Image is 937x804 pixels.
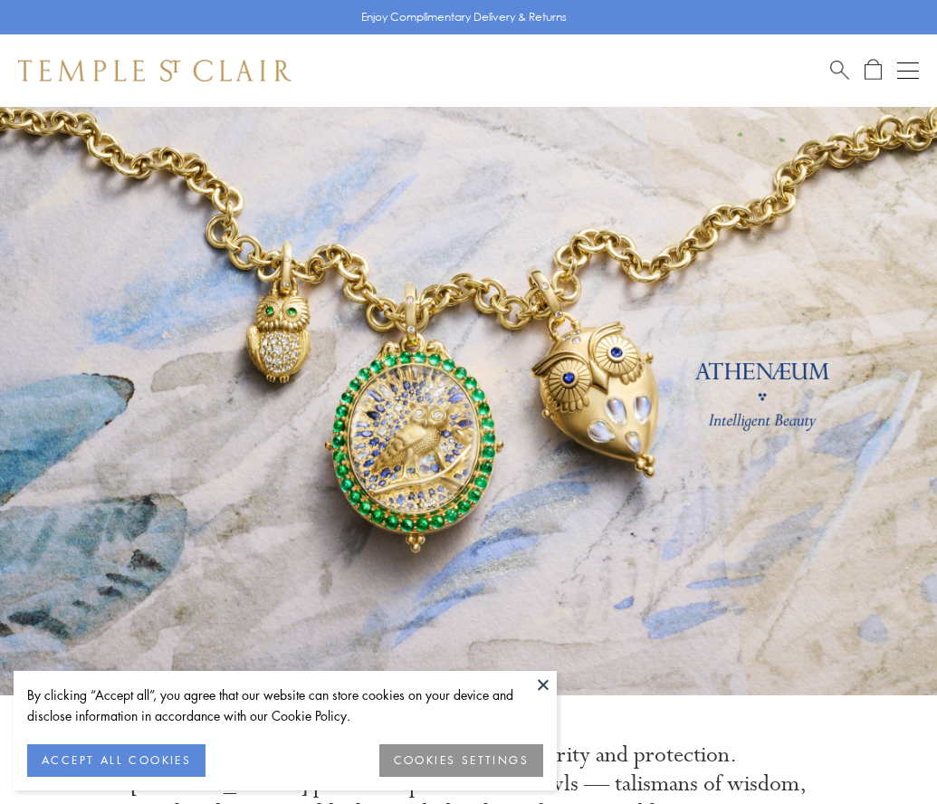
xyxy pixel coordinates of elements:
[897,60,919,81] button: Open navigation
[27,684,543,726] div: By clicking “Accept all”, you agree that our website can store cookies on your device and disclos...
[379,744,543,777] button: COOKIES SETTINGS
[18,60,292,81] img: Temple St. Clair
[865,59,882,81] a: Open Shopping Bag
[830,59,849,81] a: Search
[361,8,567,26] p: Enjoy Complimentary Delivery & Returns
[27,744,206,777] button: ACCEPT ALL COOKIES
